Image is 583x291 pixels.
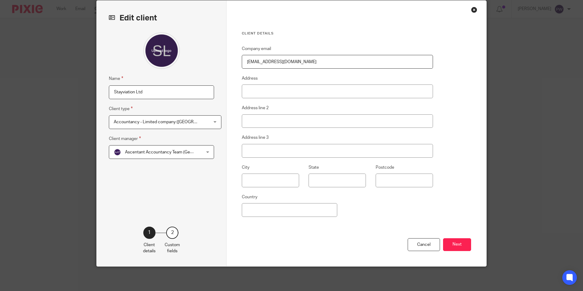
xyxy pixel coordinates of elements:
div: 1 [143,227,156,239]
label: State [309,164,319,171]
h3: Client details [242,31,433,36]
div: Cancel [408,238,440,251]
label: Address line 2 [242,105,269,111]
label: City [242,164,249,171]
button: Next [443,238,471,251]
label: Company email [242,46,271,52]
h2: Edit client [109,13,214,23]
img: svg%3E [114,149,121,156]
label: Postcode [376,164,394,171]
label: Client type [109,105,133,112]
label: Name [109,75,123,82]
p: Custom fields [165,242,180,254]
label: Address line 3 [242,135,269,141]
label: Address [242,75,258,81]
label: Country [242,194,257,200]
p: Client details [143,242,156,254]
label: Client manager [109,135,141,142]
div: 2 [166,227,178,239]
span: Ascentant Accountancy Team (General) [125,150,201,154]
div: Close this dialog window [471,7,477,13]
span: Accountancy - Limited company ([GEOGRAPHIC_DATA]) [114,120,221,124]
